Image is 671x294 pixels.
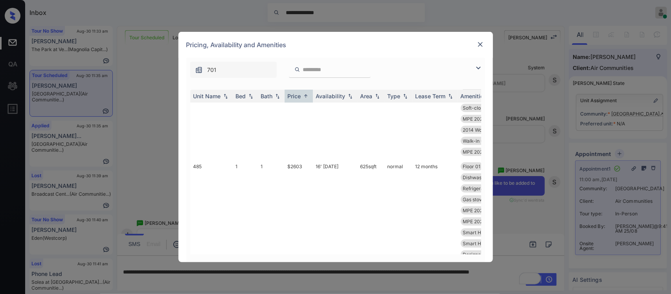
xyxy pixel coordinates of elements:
span: Smart Home Door... [463,241,507,246]
td: 26' [DATE] [313,57,357,159]
span: Dishwasher [463,175,489,180]
span: Walk-in Closets [463,138,498,144]
img: sorting [247,94,255,99]
span: Floor 01 [463,164,481,169]
div: Area [360,93,373,99]
span: Soft-close Cabi... [463,105,501,111]
span: MPE 2024 Signag... [463,219,506,224]
td: 625 sqft [357,57,384,159]
span: MPE 2025 Exteri... [463,116,504,122]
div: Price [288,93,301,99]
span: Smart Home Ther... [463,230,506,235]
img: sorting [274,94,281,99]
img: sorting [346,94,354,99]
img: sorting [302,93,310,99]
td: 1 [233,159,258,262]
img: icon-zuma [195,66,203,74]
div: Amenities [461,93,487,99]
td: $2603 [285,159,313,262]
img: sorting [373,94,381,99]
div: Unit Name [193,93,221,99]
span: MPE 2024 Signag... [463,149,506,155]
span: Designer Cabine... [463,252,504,257]
td: normal [384,57,412,159]
img: sorting [447,94,454,99]
img: sorting [222,94,230,99]
td: $2573 [285,57,313,159]
td: 625 sqft [357,159,384,262]
span: Refrigerator Le... [463,186,500,191]
img: close [476,40,484,48]
div: Availability [316,93,346,99]
td: 1 [258,159,285,262]
td: 12 months [412,159,458,262]
img: sorting [401,94,409,99]
div: Lease Term [415,93,446,99]
td: 16' [DATE] [313,159,357,262]
div: Type [388,93,401,99]
td: 741 [190,57,233,159]
td: 1 [258,57,285,159]
span: 2014 Wood Floor... [463,127,504,133]
td: 12 months [412,57,458,159]
div: Bed [236,93,246,99]
div: Bath [261,93,273,99]
img: icon-zuma [474,63,483,73]
span: 701 [208,66,217,74]
td: 1 [233,57,258,159]
td: 485 [190,159,233,262]
div: Pricing, Availability and Amenities [178,32,493,58]
span: Gas stove [463,197,485,202]
img: icon-zuma [294,66,300,73]
span: MPE 2025 Exteri... [463,208,504,213]
td: normal [384,159,412,262]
